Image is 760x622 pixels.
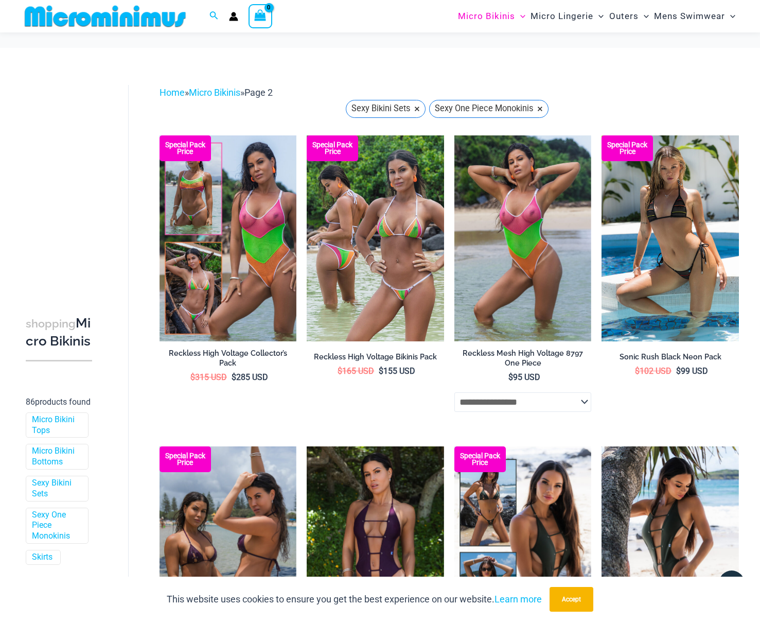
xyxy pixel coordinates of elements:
a: Sonic Rush Black Neon 3278 Tri Top 4312 Thong Bikini 09 Sonic Rush Black Neon 3278 Tri Top 4312 T... [602,135,739,341]
span: $ [190,372,195,382]
h2: Reckless High Voltage Bikinis Pack [307,352,444,362]
span: Outers [609,3,639,29]
a: Search icon link [209,10,219,23]
span: $ [508,372,513,382]
span: shopping [26,317,76,330]
a: OutersMenu ToggleMenu Toggle [607,3,651,29]
a: View Shopping Cart, empty [249,4,272,28]
h2: Reckless Mesh High Voltage 8797 One Piece [454,349,592,368]
a: Reckless Mesh High Voltage Collection Pack Reckless Mesh High Voltage 3480 Crop Top 466 Thong 07R... [160,135,297,341]
h2: Sonic Rush Black Neon Pack [602,352,739,362]
span: 86 [26,397,35,407]
a: Micro BikinisMenu ToggleMenu Toggle [455,3,528,29]
a: Home [160,87,185,98]
bdi: 165 USD [338,366,374,376]
a: Micro LingerieMenu ToggleMenu Toggle [528,3,606,29]
a: Sexy Bikini Sets [32,478,80,499]
a: Micro Bikini Bottoms [32,446,80,468]
a: Micro Bikinis [189,87,240,98]
b: Special Pack Price [454,453,506,466]
span: Menu Toggle [593,3,604,29]
a: Reckless High Voltage Collector’s Pack [160,349,297,372]
bdi: 285 USD [232,372,268,382]
span: $ [232,372,236,382]
b: Special Pack Price [160,453,211,466]
a: Reckless Mesh High Voltage 8797 One Piece [454,349,592,372]
a: Sonic Rush Black Neon Pack [602,352,739,366]
span: $ [635,366,640,376]
a: Reckless Mesh High Voltage 8797 One Piece 01Reckless Mesh High Voltage 8797 One Piece 04Reckless ... [454,135,592,341]
a: Sexy One Piece Monokinis × [429,100,549,118]
nav: Site Navigation [454,2,739,31]
a: Skirts [32,552,52,563]
p: This website uses cookies to ensure you get the best experience on our website. [167,592,542,607]
span: × [537,105,543,113]
h3: Micro Bikinis [26,315,92,350]
b: Special Pack Price [160,142,211,155]
span: $ [338,366,342,376]
span: Sexy Bikini Sets [351,101,410,116]
a: Sexy One Piece Monokinis [32,510,80,542]
bdi: 99 USD [676,366,708,376]
b: Special Pack Price [307,142,358,155]
span: » » [160,87,273,98]
a: Reckless Mesh High Voltage Bikini Pack Reckless Mesh High Voltage 306 Tri Top 466 Thong 04Reckles... [307,135,444,341]
img: Reckless Mesh High Voltage 8797 One Piece 01 [454,135,592,341]
bdi: 155 USD [379,366,415,376]
button: Accept [550,587,593,612]
a: Account icon link [229,12,238,21]
a: Micro Bikini Tops [32,414,80,436]
img: Sonic Rush Black Neon 3278 Tri Top 4312 Thong Bikini 09 [602,135,739,341]
bdi: 315 USD [190,372,227,382]
a: Reckless High Voltage Bikinis Pack [307,352,444,366]
bdi: 95 USD [508,372,540,382]
span: Menu Toggle [515,3,525,29]
span: $ [379,366,383,376]
b: Special Pack Price [602,142,653,155]
h2: Reckless High Voltage Collector’s Pack [160,349,297,368]
span: $ [676,366,681,376]
span: Micro Bikinis [458,3,515,29]
a: Sexy Bikini Sets × [346,100,426,118]
span: Sexy One Piece Monokinis [435,101,533,116]
span: Page 2 [244,87,273,98]
img: Reckless Mesh High Voltage Bikini Pack [307,135,444,341]
bdi: 102 USD [635,366,671,376]
span: Menu Toggle [639,3,649,29]
img: Reckless Mesh High Voltage Collection Pack [160,135,297,341]
a: Learn more [494,594,542,604]
img: MM SHOP LOGO FLAT [21,5,190,28]
span: Menu Toggle [725,3,735,29]
span: × [414,105,420,113]
span: Mens Swimwear [654,3,725,29]
a: Mens SwimwearMenu ToggleMenu Toggle [651,3,738,29]
iframe: TrustedSite Certified [26,77,118,283]
p: products found [26,394,92,410]
span: Micro Lingerie [531,3,593,29]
